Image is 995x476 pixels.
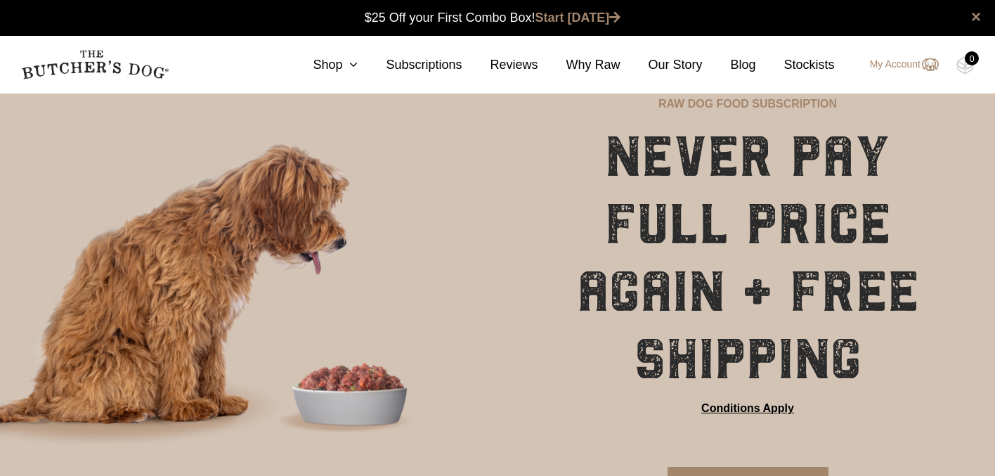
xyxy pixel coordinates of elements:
[658,96,837,112] p: RAW DOG FOOD SUBSCRIPTION
[462,56,538,75] a: Reviews
[285,56,358,75] a: Shop
[956,56,974,75] img: TBD_Cart-Empty.png
[535,11,621,25] a: Start [DATE]
[620,56,703,75] a: Our Story
[971,8,981,25] a: close
[856,56,939,73] a: My Account
[538,56,620,75] a: Why Raw
[703,56,756,75] a: Blog
[358,56,462,75] a: Subscriptions
[701,400,794,417] a: Conditions Apply
[535,123,960,393] h1: NEVER PAY FULL PRICE AGAIN + FREE SHIPPING
[965,51,979,65] div: 0
[756,56,835,75] a: Stockists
